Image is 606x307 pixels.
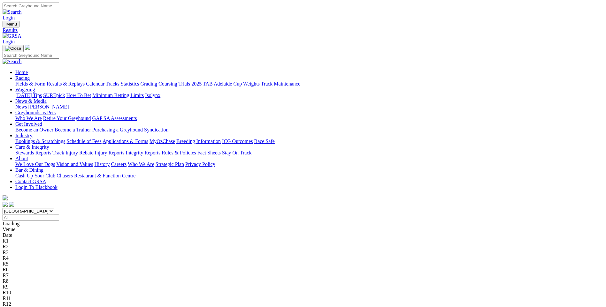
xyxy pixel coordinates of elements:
button: Toggle navigation [3,45,24,52]
a: How To Bet [66,93,91,98]
a: Integrity Reports [126,150,160,155]
div: Care & Integrity [15,150,603,156]
div: R7 [3,273,603,278]
a: Coursing [158,81,177,86]
div: R9 [3,284,603,290]
a: Become an Owner [15,127,53,132]
span: Loading... [3,221,23,226]
a: Purchasing a Greyhound [92,127,143,132]
a: Isolynx [145,93,160,98]
a: Login [3,15,15,20]
div: R5 [3,261,603,267]
a: GAP SA Assessments [92,116,137,121]
a: Grading [141,81,157,86]
a: 2025 TAB Adelaide Cup [191,81,242,86]
div: R2 [3,244,603,250]
a: News [15,104,27,109]
div: R6 [3,267,603,273]
a: Injury Reports [95,150,124,155]
a: Rules & Policies [162,150,196,155]
a: Tracks [106,81,119,86]
img: twitter.svg [9,202,14,207]
a: MyOzChase [150,139,175,144]
a: Bookings & Scratchings [15,139,65,144]
a: Retire Your Greyhound [43,116,91,121]
div: Wagering [15,93,603,98]
a: Contact GRSA [15,179,46,184]
img: GRSA [3,33,21,39]
a: News & Media [15,98,47,104]
a: [PERSON_NAME] [28,104,69,109]
a: History [94,161,110,167]
a: Strategic Plan [156,161,184,167]
a: Track Injury Rebate [52,150,93,155]
input: Search [3,52,59,59]
img: facebook.svg [3,202,8,207]
a: Fact Sheets [197,150,221,155]
div: R10 [3,290,603,296]
div: Greyhounds as Pets [15,116,603,121]
a: We Love Our Dogs [15,161,55,167]
a: Fields & Form [15,81,45,86]
a: Racing [15,75,30,81]
a: Care & Integrity [15,144,49,150]
div: Venue [3,227,603,232]
a: Results & Replays [47,81,85,86]
a: Privacy Policy [185,161,215,167]
a: Schedule of Fees [66,139,101,144]
img: Search [3,59,22,64]
a: Statistics [121,81,139,86]
a: Industry [15,133,32,138]
a: Wagering [15,87,35,92]
input: Select date [3,214,59,221]
a: Login To Blackbook [15,184,58,190]
a: Stay On Track [222,150,251,155]
div: R12 [3,301,603,307]
a: Bar & Dining [15,167,43,173]
a: Who We Are [128,161,154,167]
div: About [15,161,603,167]
a: Trials [178,81,190,86]
div: R8 [3,278,603,284]
div: News & Media [15,104,603,110]
a: Home [15,70,28,75]
a: Results [3,27,603,33]
img: Search [3,9,22,15]
div: Date [3,232,603,238]
a: About [15,156,28,161]
a: Calendar [86,81,104,86]
div: Get Involved [15,127,603,133]
button: Toggle navigation [3,21,19,27]
div: Bar & Dining [15,173,603,179]
a: Careers [111,161,127,167]
input: Search [3,3,59,9]
a: Chasers Restaurant & Function Centre [57,173,135,178]
div: Racing [15,81,603,87]
a: [DATE] Tips [15,93,42,98]
a: Stewards Reports [15,150,51,155]
a: Breeding Information [176,139,221,144]
a: Weights [243,81,260,86]
a: Race Safe [254,139,274,144]
img: logo-grsa-white.png [3,195,8,200]
a: SUREpick [43,93,65,98]
div: R11 [3,296,603,301]
a: Who We Are [15,116,42,121]
a: Greyhounds as Pets [15,110,56,115]
a: Syndication [144,127,168,132]
div: R4 [3,255,603,261]
a: Login [3,39,15,44]
div: R3 [3,250,603,255]
img: logo-grsa-white.png [25,45,30,50]
a: ICG Outcomes [222,139,253,144]
a: Track Maintenance [261,81,300,86]
a: Vision and Values [56,161,93,167]
img: Close [5,46,21,51]
a: Minimum Betting Limits [92,93,144,98]
a: Become a Trainer [55,127,91,132]
div: Industry [15,139,603,144]
div: R1 [3,238,603,244]
a: Applications & Forms [103,139,148,144]
a: Cash Up Your Club [15,173,55,178]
